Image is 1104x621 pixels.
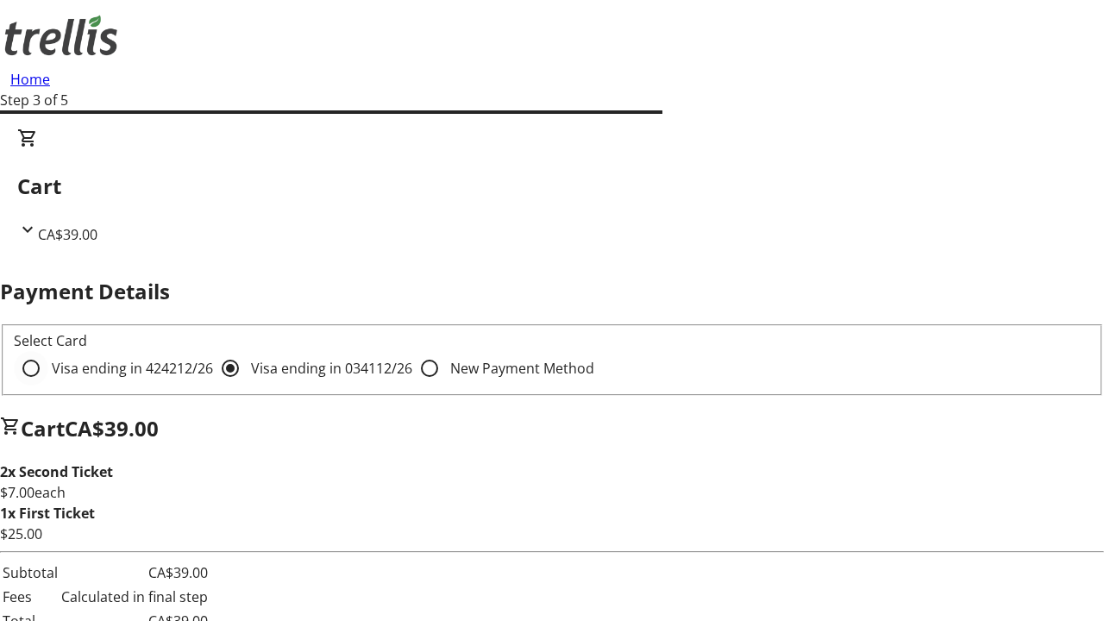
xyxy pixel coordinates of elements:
[21,414,65,442] span: Cart
[447,358,594,379] label: New Payment Method
[65,414,159,442] span: CA$39.00
[2,586,59,608] td: Fees
[17,128,1087,245] div: CartCA$39.00
[14,330,1090,351] div: Select Card
[60,586,209,608] td: Calculated in final step
[38,225,97,244] span: CA$39.00
[17,171,1087,202] h2: Cart
[376,359,412,378] span: 12/26
[251,359,412,378] span: Visa ending in 0341
[177,359,213,378] span: 12/26
[52,359,213,378] span: Visa ending in 4242
[60,561,209,584] td: CA$39.00
[2,561,59,584] td: Subtotal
